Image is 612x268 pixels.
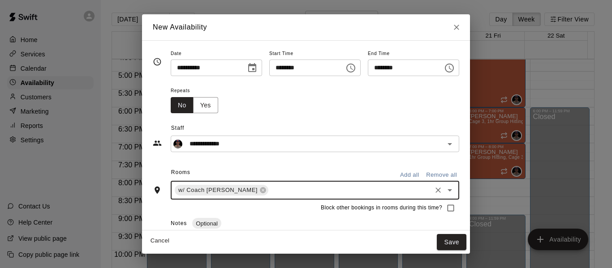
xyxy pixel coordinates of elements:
button: Close [448,19,465,35]
svg: Staff [153,139,162,148]
svg: Rooms [153,186,162,195]
span: Staff [171,121,459,136]
span: w/ Coach [PERSON_NAME] [175,186,261,195]
button: Remove all [424,168,459,182]
button: Yes [193,97,218,114]
span: Start Time [269,48,361,60]
span: Repeats [171,85,225,97]
button: Clear [432,184,444,196]
h6: New Availability [153,21,207,33]
span: Date [171,48,262,60]
div: w/ Coach [PERSON_NAME] [175,185,268,196]
button: Open [444,138,456,150]
button: Cancel [146,234,174,248]
button: Choose date, selected date is Nov 17, 2025 [243,59,261,77]
button: Open [444,184,456,196]
span: Rooms [171,169,190,175]
span: Notes [171,220,187,226]
div: outlined button group [171,97,218,114]
span: Optional [192,220,221,227]
svg: Timing [153,57,162,66]
button: Choose time, selected time is 8:00 PM [342,59,360,77]
span: Block other bookings in rooms during this time? [321,204,442,213]
button: Add all [395,168,424,182]
span: End Time [368,48,459,60]
button: Save [437,234,466,251]
button: Choose time, selected time is 9:00 PM [440,59,458,77]
img: Allen Quinney [173,140,182,149]
button: No [171,97,194,114]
